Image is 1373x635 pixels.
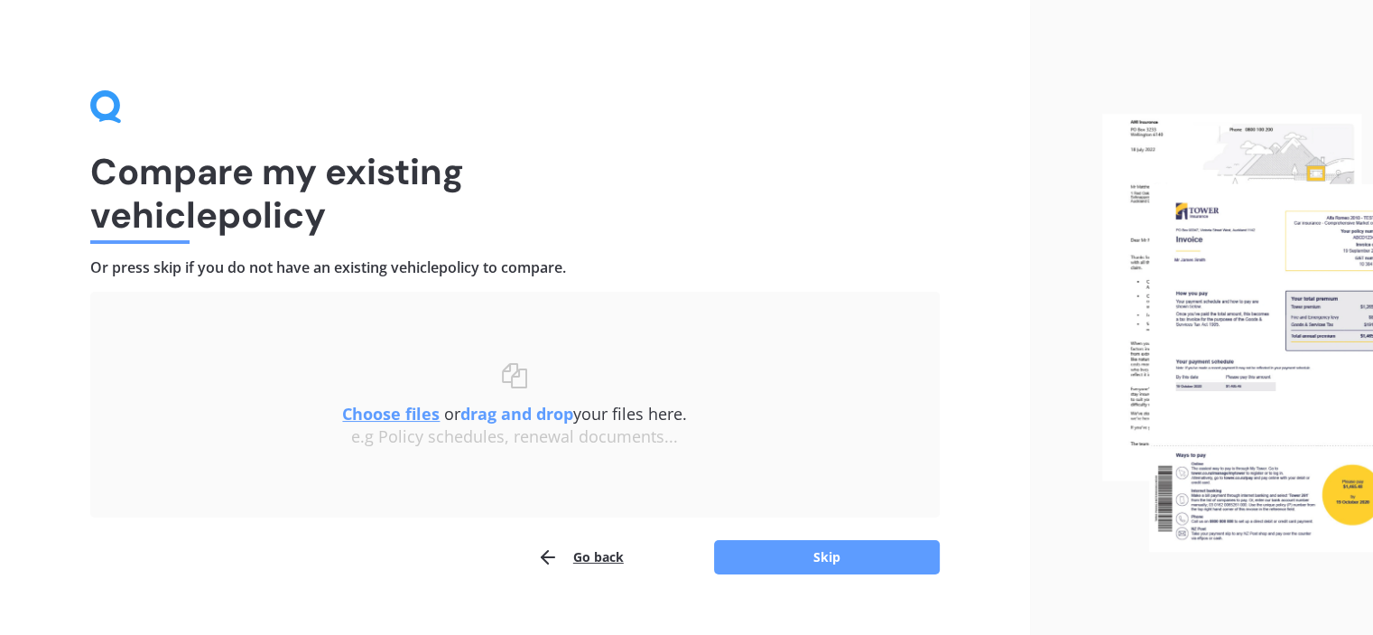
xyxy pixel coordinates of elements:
h1: Compare my existing vehicle policy [90,150,940,237]
span: or your files here. [342,403,687,425]
u: Choose files [342,403,440,425]
div: e.g Policy schedules, renewal documents... [126,427,904,447]
img: files.webp [1102,114,1373,552]
button: Skip [714,540,940,574]
button: Go back [537,539,624,575]
h4: Or press skip if you do not have an existing vehicle policy to compare. [90,258,940,277]
b: drag and drop [460,403,573,425]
